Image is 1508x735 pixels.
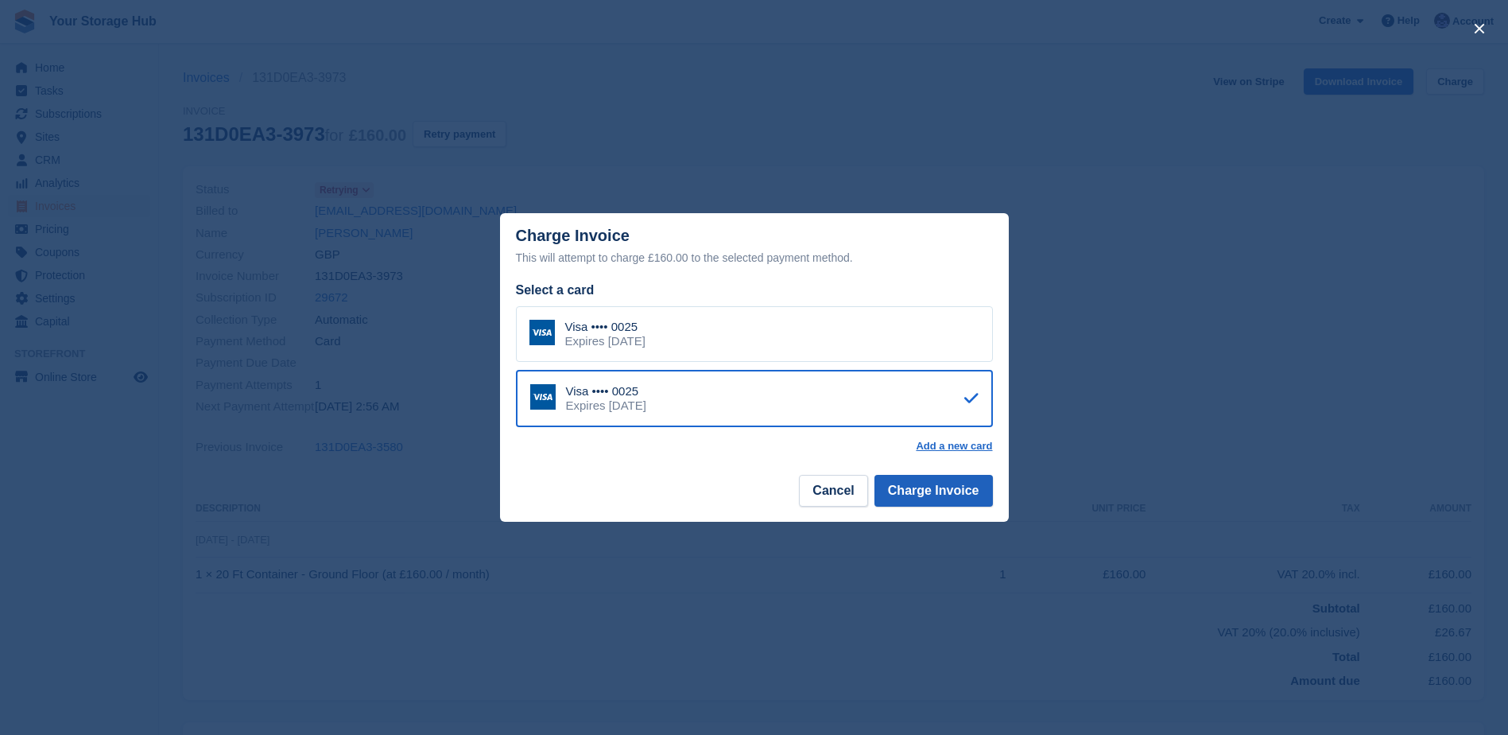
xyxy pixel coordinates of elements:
[516,227,993,267] div: Charge Invoice
[516,281,993,300] div: Select a card
[1467,16,1492,41] button: close
[516,248,993,267] div: This will attempt to charge £160.00 to the selected payment method.
[799,475,867,507] button: Cancel
[565,334,645,348] div: Expires [DATE]
[566,399,646,413] div: Expires [DATE]
[565,320,645,334] div: Visa •••• 0025
[566,384,646,399] div: Visa •••• 0025
[916,440,992,453] a: Add a new card
[874,475,993,507] button: Charge Invoice
[529,320,555,345] img: Visa Logo
[530,384,556,410] img: Visa Logo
